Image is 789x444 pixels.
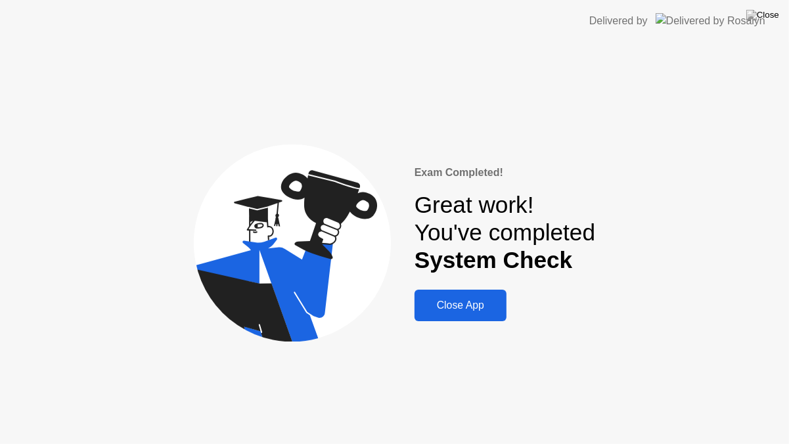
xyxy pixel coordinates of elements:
[418,300,503,311] div: Close App
[415,290,507,321] button: Close App
[656,13,765,28] img: Delivered by Rosalyn
[415,191,595,275] div: Great work! You've completed
[415,247,573,273] b: System Check
[415,165,595,181] div: Exam Completed!
[746,10,779,20] img: Close
[589,13,648,29] div: Delivered by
